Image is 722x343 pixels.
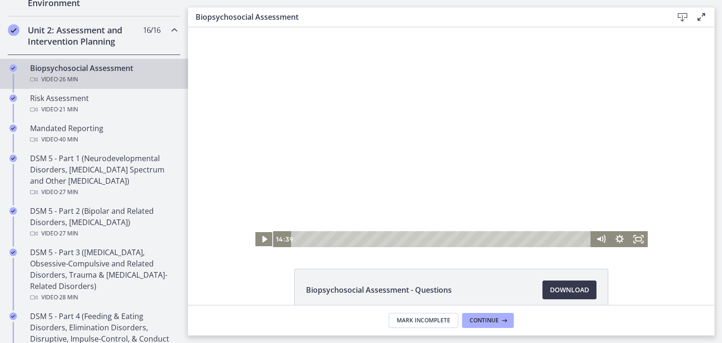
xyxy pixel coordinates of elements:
i: Completed [8,24,19,36]
i: Completed [9,125,17,132]
div: Video [30,187,177,198]
iframe: Video Lesson [188,27,714,247]
div: DSM 5 - Part 2 (Bipolar and Related Disorders, [MEDICAL_DATA]) [30,205,177,239]
span: · 28 min [58,292,78,303]
i: Completed [9,155,17,162]
a: Download [542,281,596,299]
div: DSM 5 - Part 3 ([MEDICAL_DATA], Obsessive-Compulsive and Related Disorders, Trauma & [MEDICAL_DAT... [30,247,177,303]
span: Mark Incomplete [397,317,450,324]
div: Video [30,134,177,145]
h2: Unit 2: Assessment and Intervention Planning [28,24,142,47]
div: Biopsychosocial Assessment [30,62,177,85]
span: · 40 min [58,134,78,145]
div: Video [30,292,177,303]
button: Continue [462,313,514,328]
div: Risk Assessment [30,93,177,115]
span: · 21 min [58,104,78,115]
i: Completed [9,312,17,320]
i: Completed [9,94,17,102]
i: Completed [9,249,17,256]
span: · 27 min [58,187,78,198]
span: Continue [470,317,499,324]
div: Video [30,74,177,85]
button: Mute [403,204,422,220]
div: Mandated Reporting [30,123,177,145]
div: Video [30,104,177,115]
button: Fullscreen [441,204,460,220]
div: DSM 5 - Part 1 (Neurodevelopmental Disorders, [MEDICAL_DATA] Spectrum and Other [MEDICAL_DATA]) [30,153,177,198]
h3: Biopsychosocial Assessment [196,11,658,23]
span: Download [550,284,589,296]
span: · 26 min [58,74,78,85]
i: Completed [9,64,17,72]
button: Mark Incomplete [389,313,458,328]
span: 16 / 16 [143,24,160,36]
span: Biopsychosocial Assessment - Questions [306,284,452,296]
button: Show settings menu [422,204,441,220]
span: · 27 min [58,228,78,239]
i: Completed [9,207,17,215]
div: Video [30,228,177,239]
